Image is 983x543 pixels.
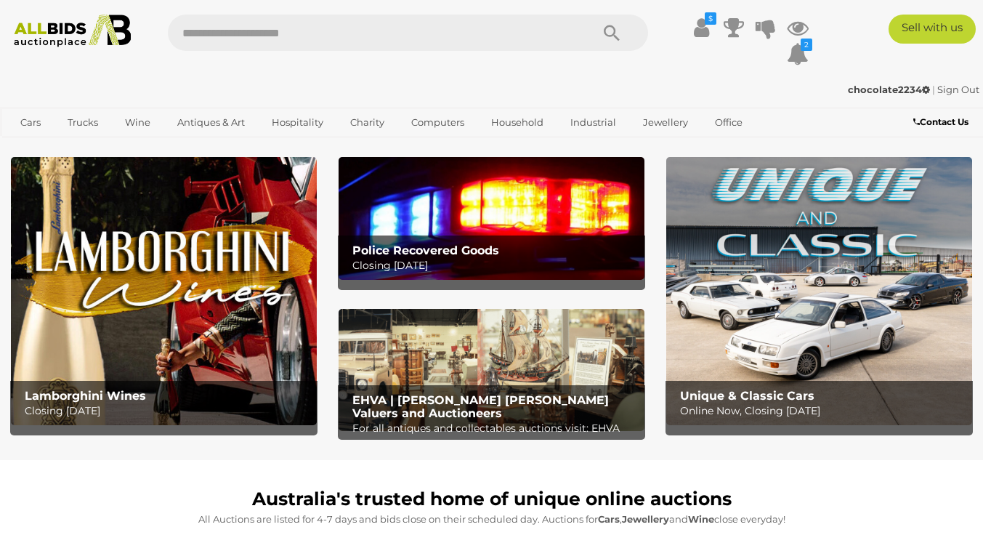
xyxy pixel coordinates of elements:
[787,41,809,67] a: 2
[848,84,932,95] a: chocolate2234
[352,393,609,420] b: EHVA | [PERSON_NAME] [PERSON_NAME] Valuers and Auctioneers
[705,12,716,25] i: $
[575,15,648,51] button: Search
[402,110,474,134] a: Computers
[680,402,966,420] p: Online Now, Closing [DATE]
[634,110,697,134] a: Jewellery
[482,110,553,134] a: Household
[262,110,333,134] a: Hospitality
[352,244,499,257] b: Police Recovered Goods
[339,309,644,432] img: EHVA | Evans Hastings Valuers and Auctioneers
[25,389,146,403] b: Lamborghini Wines
[705,110,752,134] a: Office
[339,157,644,279] a: Police Recovered Goods Police Recovered Goods Closing [DATE]
[561,110,626,134] a: Industrial
[18,511,965,528] p: All Auctions are listed for 4-7 days and bids close on their scheduled day. Auctions for , and cl...
[848,84,930,95] strong: chocolate2234
[11,110,50,134] a: Cars
[666,157,972,425] img: Unique & Classic Cars
[937,84,979,95] a: Sign Out
[352,419,639,438] p: For all antiques and collectables auctions visit: EHVA
[913,114,972,130] a: Contact Us
[666,157,972,425] a: Unique & Classic Cars Unique & Classic Cars Online Now, Closing [DATE]
[688,513,714,525] strong: Wine
[7,15,138,47] img: Allbids.com.au
[11,157,317,425] a: Lamborghini Wines Lamborghini Wines Closing [DATE]
[932,84,935,95] span: |
[11,157,317,425] img: Lamborghini Wines
[11,134,60,158] a: Sports
[622,513,669,525] strong: Jewellery
[341,110,394,134] a: Charity
[168,110,254,134] a: Antiques & Art
[598,513,620,525] strong: Cars
[913,116,968,127] b: Contact Us
[116,110,160,134] a: Wine
[352,257,639,275] p: Closing [DATE]
[68,134,190,158] a: [GEOGRAPHIC_DATA]
[889,15,976,44] a: Sell with us
[18,489,965,510] h1: Australia's trusted home of unique online auctions
[58,110,108,134] a: Trucks
[680,389,814,403] b: Unique & Classic Cars
[339,309,644,432] a: EHVA | Evans Hastings Valuers and Auctioneers EHVA | [PERSON_NAME] [PERSON_NAME] Valuers and Auct...
[801,39,812,51] i: 2
[25,402,311,420] p: Closing [DATE]
[691,15,713,41] a: $
[339,157,644,279] img: Police Recovered Goods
